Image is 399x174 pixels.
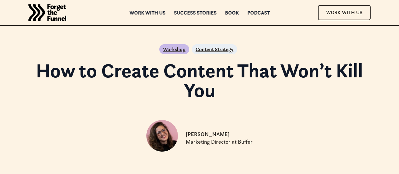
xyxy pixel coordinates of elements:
[174,10,216,15] a: Success Stories
[163,45,185,53] a: Workshop
[318,5,371,20] a: Work With Us
[186,138,253,146] p: Marketing Director at Buffer
[129,10,165,15] a: Work with us
[21,61,379,100] h1: How to Create Content That Won’t Kill You
[225,10,239,15] a: Book
[247,10,270,15] a: Podcast
[186,131,230,138] p: [PERSON_NAME]
[196,45,233,53] a: Content Strategy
